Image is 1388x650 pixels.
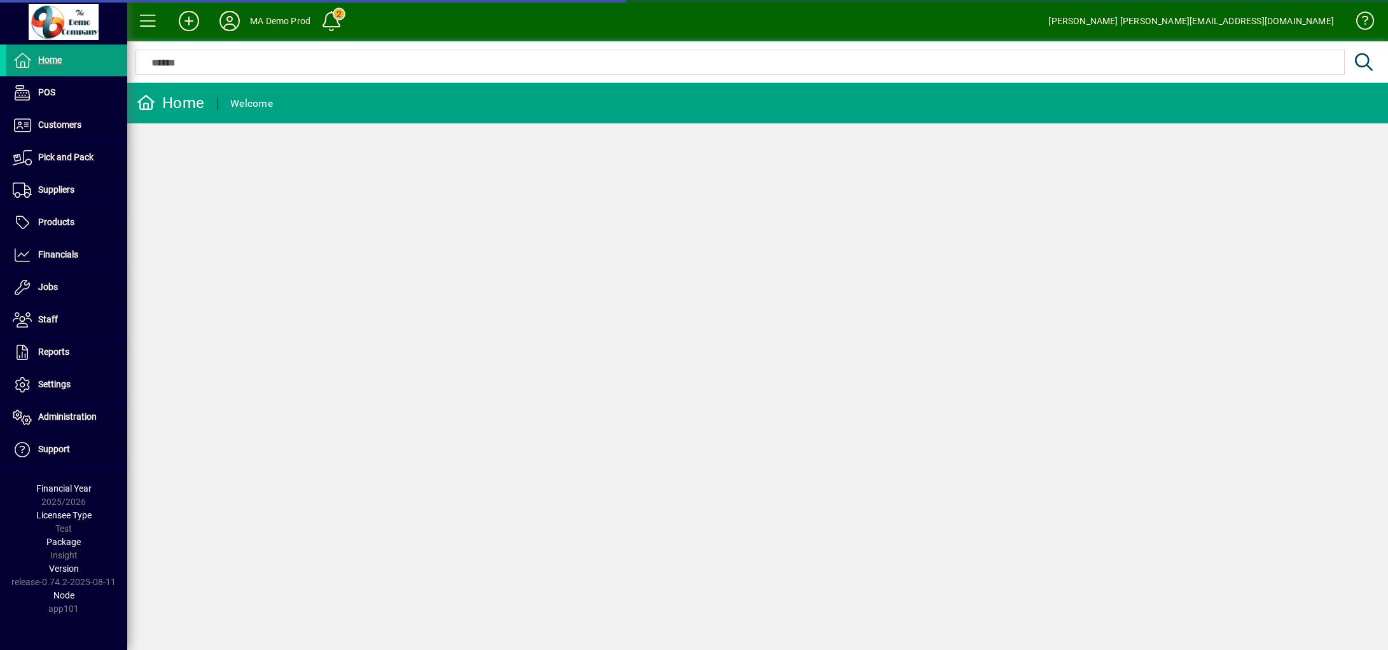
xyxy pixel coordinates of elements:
[6,77,127,109] a: POS
[46,537,81,547] span: Package
[6,239,127,271] a: Financials
[250,11,310,31] div: MA Demo Prod
[209,10,250,32] button: Profile
[137,93,204,113] div: Home
[6,304,127,336] a: Staff
[38,87,55,97] span: POS
[6,142,127,174] a: Pick and Pack
[6,369,127,401] a: Settings
[38,217,74,227] span: Products
[38,411,97,422] span: Administration
[1347,3,1372,44] a: Knowledge Base
[6,272,127,303] a: Jobs
[38,314,58,324] span: Staff
[38,152,94,162] span: Pick and Pack
[38,444,70,454] span: Support
[6,336,127,368] a: Reports
[49,564,79,574] span: Version
[6,401,127,433] a: Administration
[38,347,69,357] span: Reports
[230,93,273,114] div: Welcome
[6,109,127,141] a: Customers
[38,379,71,389] span: Settings
[36,510,92,520] span: Licensee Type
[38,184,74,195] span: Suppliers
[6,174,127,206] a: Suppliers
[169,10,209,32] button: Add
[38,55,62,65] span: Home
[6,434,127,466] a: Support
[53,590,74,600] span: Node
[38,282,58,292] span: Jobs
[38,120,81,130] span: Customers
[1048,11,1334,31] div: [PERSON_NAME] [PERSON_NAME][EMAIL_ADDRESS][DOMAIN_NAME]
[36,483,92,494] span: Financial Year
[38,249,78,259] span: Financials
[6,207,127,239] a: Products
